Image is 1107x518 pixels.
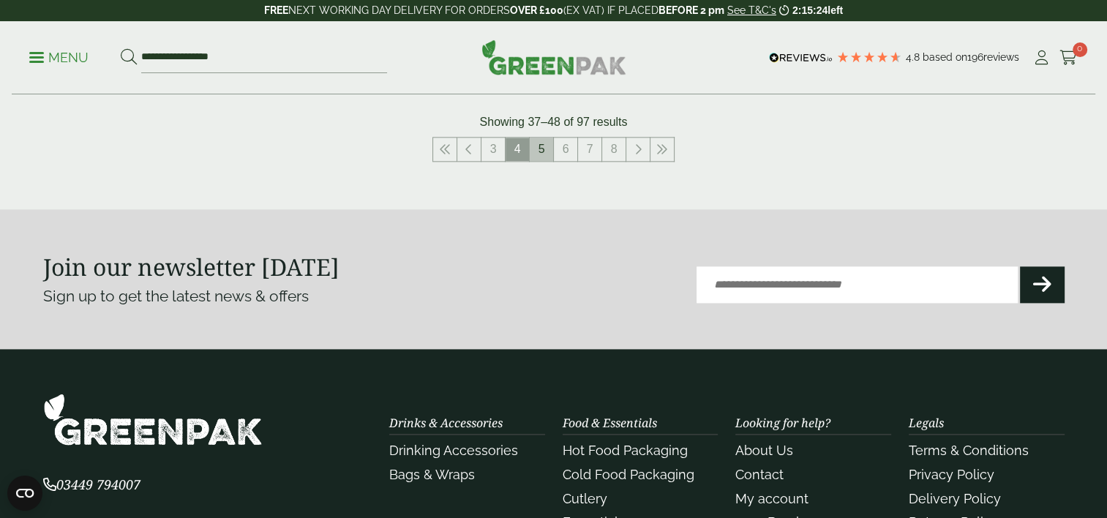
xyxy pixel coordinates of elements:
[658,4,724,16] strong: BEFORE 2 pm
[481,40,626,75] img: GreenPak Supplies
[983,51,1019,63] span: reviews
[43,393,263,446] img: GreenPak Supplies
[735,443,793,458] a: About Us
[506,138,529,161] span: 4
[389,467,475,482] a: Bags & Wraps
[909,443,1029,458] a: Terms & Conditions
[1059,47,1078,69] a: 0
[735,467,784,482] a: Contact
[906,51,923,63] span: 4.8
[29,49,89,67] p: Menu
[530,138,553,161] a: 5
[735,491,808,506] a: My account
[563,491,607,506] a: Cutlery
[923,51,967,63] span: Based on
[563,467,694,482] a: Cold Food Packaging
[836,50,902,64] div: 4.79 Stars
[563,443,688,458] a: Hot Food Packaging
[602,138,626,161] a: 8
[481,138,505,161] a: 3
[578,138,601,161] a: 7
[43,478,140,492] a: 03449 794007
[510,4,563,16] strong: OVER £100
[554,138,577,161] a: 6
[967,51,983,63] span: 196
[1032,50,1051,65] i: My Account
[909,467,994,482] a: Privacy Policy
[1059,50,1078,65] i: Cart
[264,4,288,16] strong: FREE
[909,491,1001,506] a: Delivery Policy
[7,476,42,511] button: Open CMP widget
[828,4,843,16] span: left
[727,4,776,16] a: See T&C's
[480,113,628,131] p: Showing 37–48 of 97 results
[769,53,833,63] img: REVIEWS.io
[43,476,140,493] span: 03449 794007
[389,443,518,458] a: Drinking Accessories
[1073,42,1087,57] span: 0
[43,285,503,308] p: Sign up to get the latest news & offers
[29,49,89,64] a: Menu
[792,4,828,16] span: 2:15:24
[43,251,339,282] strong: Join our newsletter [DATE]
